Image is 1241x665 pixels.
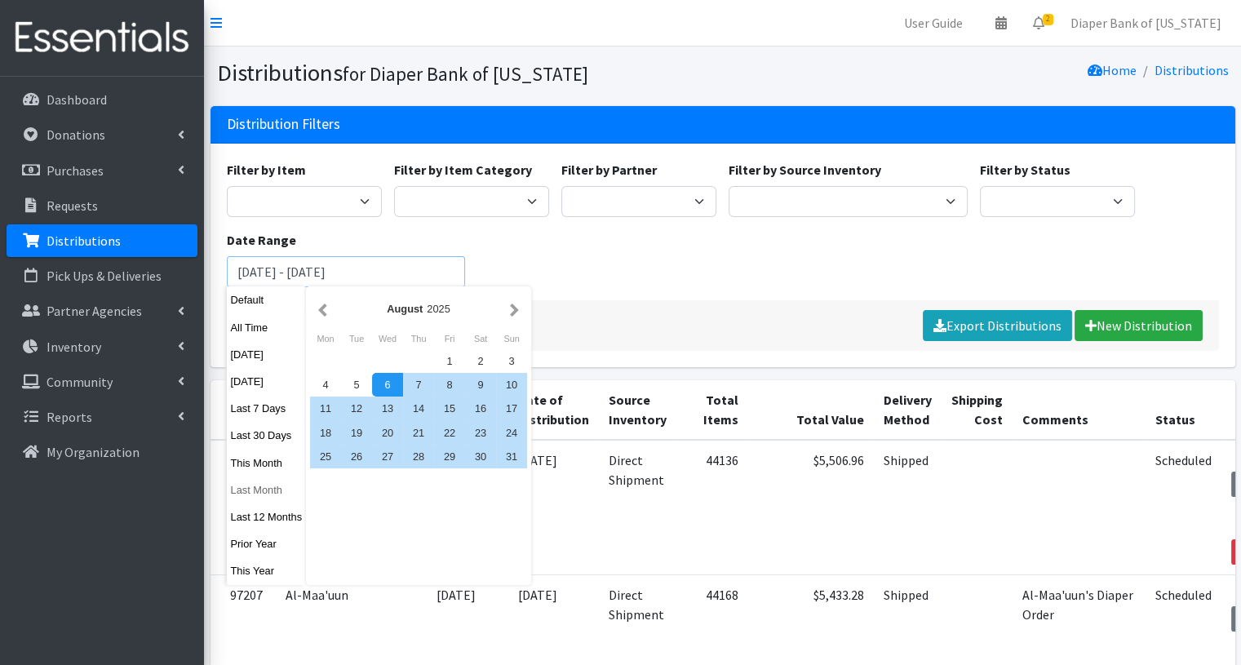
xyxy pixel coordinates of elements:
button: Last 7 Days [227,397,307,420]
label: Filter by Source Inventory [729,160,881,180]
th: Delivery Method [874,380,942,440]
div: 18 [310,421,341,445]
div: 31 [496,445,527,468]
p: Dashboard [47,91,107,108]
a: Diaper Bank of [US_STATE] [1057,7,1234,39]
div: 29 [434,445,465,468]
a: Purchases [7,154,197,187]
p: My Organization [47,444,140,460]
a: Export Distributions [923,310,1072,341]
button: Prior Year [227,532,307,556]
p: Donations [47,126,105,143]
div: Monday [310,328,341,349]
div: 6 [372,373,403,397]
p: Requests [47,197,98,214]
p: Partner Agencies [47,303,142,319]
th: Total Items [676,380,748,440]
p: Community [47,374,113,390]
div: Wednesday [372,328,403,349]
img: HumanEssentials [7,11,197,65]
div: 5 [341,373,372,397]
a: 2 [1020,7,1057,39]
th: Total Value [748,380,874,440]
div: 15 [434,397,465,420]
div: 16 [465,397,496,420]
a: New Distribution [1075,310,1203,341]
a: Requests [7,189,197,222]
td: Scheduled [1146,440,1221,575]
button: [DATE] [227,343,307,366]
input: January 1, 2011 - December 31, 2011 [227,256,466,287]
th: Shipping Cost [942,380,1013,440]
label: Date Range [227,230,296,250]
td: Shipped [874,440,942,575]
div: 26 [341,445,372,468]
div: 7 [403,373,434,397]
button: [DATE] [227,370,307,393]
a: User Guide [891,7,976,39]
a: Pick Ups & Deliveries [7,259,197,292]
div: 9 [465,373,496,397]
button: Last 30 Days [227,423,307,447]
p: Pick Ups & Deliveries [47,268,162,284]
div: 20 [372,421,403,445]
a: Partner Agencies [7,295,197,327]
div: 17 [496,397,527,420]
small: for Diaper Bank of [US_STATE] [343,62,588,86]
p: Purchases [47,162,104,179]
th: Comments [1013,380,1146,440]
th: Source Inventory [599,380,676,440]
span: 2 [1043,14,1053,25]
button: Default [227,288,307,312]
td: 97206 [211,440,276,575]
p: Inventory [47,339,101,355]
td: Direct Shipment [599,440,676,575]
td: $5,506.96 [748,440,874,575]
div: 11 [310,397,341,420]
div: 21 [403,421,434,445]
span: 2025 [427,303,450,315]
th: Date of Distribution [508,380,599,440]
div: Saturday [465,328,496,349]
div: 30 [465,445,496,468]
th: ID [211,380,276,440]
a: Donations [7,118,197,151]
div: 12 [341,397,372,420]
a: My Organization [7,436,197,468]
label: Filter by Item [227,160,306,180]
div: 4 [310,373,341,397]
div: 1 [434,349,465,373]
a: Reports [7,401,197,433]
div: 19 [341,421,372,445]
a: Community [7,366,197,398]
div: 3 [496,349,527,373]
div: 8 [434,373,465,397]
h3: Distribution Filters [227,116,340,133]
button: This Month [227,451,307,475]
th: Status [1146,380,1221,440]
h1: Distributions [217,59,717,87]
div: 25 [310,445,341,468]
div: Friday [434,328,465,349]
div: Sunday [496,328,527,349]
a: Home [1088,62,1137,78]
div: 24 [496,421,527,445]
div: Thursday [403,328,434,349]
button: Last 12 Months [227,505,307,529]
p: Reports [47,409,92,425]
div: 22 [434,421,465,445]
p: Distributions [47,233,121,249]
a: Inventory [7,330,197,363]
div: Tuesday [341,328,372,349]
a: Dashboard [7,83,197,116]
button: All Time [227,316,307,339]
strong: August [387,303,423,315]
div: 23 [465,421,496,445]
div: 13 [372,397,403,420]
label: Filter by Status [980,160,1070,180]
div: 10 [496,373,527,397]
td: [DATE] [508,440,599,575]
div: 14 [403,397,434,420]
a: Distributions [1155,62,1229,78]
td: 44136 [676,440,748,575]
